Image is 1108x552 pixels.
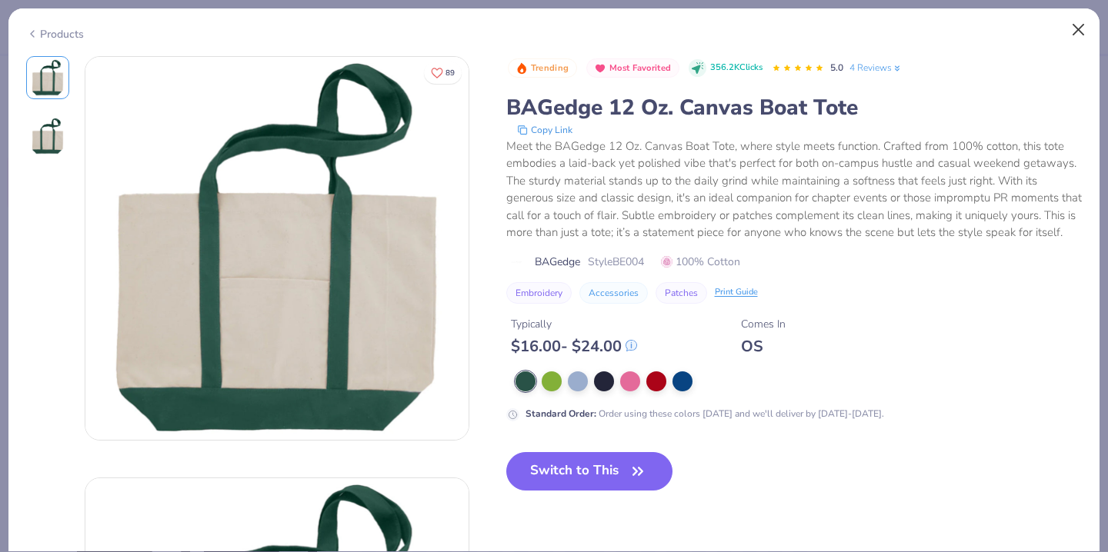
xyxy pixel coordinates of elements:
div: Typically [511,316,637,332]
span: 356.2K Clicks [710,62,763,75]
div: $ 16.00 - $ 24.00 [511,337,637,356]
img: brand logo [506,256,527,268]
div: Print Guide [715,286,758,299]
img: Front [29,59,66,96]
button: Embroidery [506,282,572,304]
button: Accessories [579,282,648,304]
img: Front [85,57,469,440]
div: OS [741,337,786,356]
img: Back [29,118,66,155]
button: Like [424,62,462,84]
button: copy to clipboard [512,122,577,138]
img: Most Favorited sort [594,62,606,75]
span: Trending [531,64,569,72]
strong: Standard Order : [526,407,596,420]
div: BAGedge 12 Oz. Canvas Boat Tote [506,93,1083,122]
div: Meet the BAGedge 12 Oz. Canvas Boat Tote, where style meets function. Crafted from 100% cotton, t... [506,138,1083,241]
span: 100% Cotton [661,254,740,270]
span: BAGedge [535,254,580,270]
a: 4 Reviews [849,61,903,75]
span: Style BE004 [588,254,644,270]
button: Badge Button [508,58,577,78]
div: 5.0 Stars [772,56,824,81]
button: Patches [656,282,707,304]
button: Switch to This [506,452,673,490]
div: Comes In [741,316,786,332]
div: Order using these colors [DATE] and we'll deliver by [DATE]-[DATE]. [526,407,884,421]
span: 5.0 [830,62,843,74]
button: Close [1064,15,1093,45]
button: Badge Button [586,58,679,78]
div: Products [26,26,84,42]
span: Most Favorited [609,64,671,72]
img: Trending sort [516,62,528,75]
span: 89 [446,69,455,77]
